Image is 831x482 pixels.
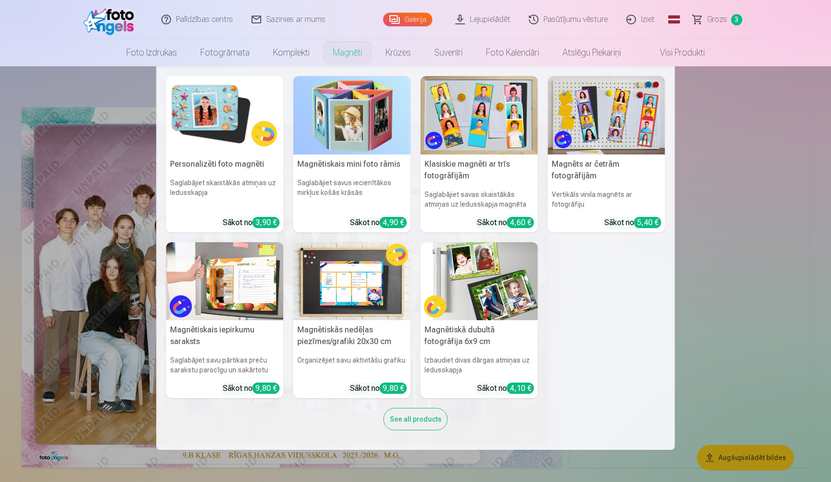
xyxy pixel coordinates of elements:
a: Magnētiskās nedēļas piezīmes/grafiki 20x30 cmMagnētiskās nedēļas piezīmes/grafiki 20x30 cmOrganiz... [293,242,411,399]
div: Sākot no [477,383,534,394]
div: 5,40 € [634,217,661,228]
h5: Magnētiskais mini foto rāmis [293,154,411,174]
div: 9,80 € [252,383,280,394]
a: Krūzes [374,39,423,66]
a: Magnēts ar četrām fotogrāfijāmMagnēts ar četrām fotogrāfijāmVertikāls vinila magnēts ar fotogrāfi... [548,76,665,232]
h6: Saglabājiet savu pārtikas preču sarakstu parocīgu un sakārtotu [166,351,284,379]
img: Personalizēti foto magnēti [166,76,284,154]
div: 9,80 € [380,383,407,394]
img: Magnētiskā dubultā fotogrāfija 6x9 cm [421,242,538,321]
a: Visi produkti [633,39,716,66]
a: Klasiskie magnēti ar trīs fotogrāfijāmKlasiskie magnēti ar trīs fotogrāfijāmSaglabājiet savas ska... [421,76,538,232]
a: Magnēti [321,39,374,66]
div: 4,60 € [507,217,534,228]
img: /fa1 [83,4,139,35]
a: Foto izdrukas [115,39,189,66]
div: Sākot no [223,217,280,229]
img: Magnētiskais mini foto rāmis [293,76,411,154]
h6: Organizējiet savu aktivitāšu grafiku [293,351,411,379]
h5: Klasiskie magnēti ar trīs fotogrāfijām [421,154,538,186]
a: Suvenīri [423,39,474,66]
a: Magnētiskā dubultā fotogrāfija 6x9 cmMagnētiskā dubultā fotogrāfija 6x9 cmIzbaudiet divas dārgas ... [421,242,538,399]
img: Magnētiskais iepirkumu saraksts [166,242,284,321]
a: See all products [384,413,448,424]
div: Sākot no [350,217,407,229]
h5: Personalizēti foto magnēti [166,154,284,174]
div: Sākot no [477,217,534,229]
a: Foto kalendāri [474,39,551,66]
div: Sākot no [604,217,661,229]
img: Magnēts ar četrām fotogrāfijām [548,76,665,154]
span: 3 [731,14,742,25]
a: Fotogrāmata [189,39,261,66]
div: Sākot no [223,383,280,394]
h6: Saglabājiet savas skaistākās atmiņas uz ledusskapja magnēta [421,186,538,213]
div: 3,90 € [252,217,280,228]
div: Sākot no [350,383,407,394]
div: 4,90 € [380,217,407,228]
h6: Izbaudiet divas dārgas atmiņas uz ledusskapja [421,351,538,379]
a: Magnētiskais iepirkumu sarakstsMagnētiskais iepirkumu sarakstsSaglabājiet savu pārtikas preču sar... [166,242,284,399]
span: Grozs [707,14,727,25]
div: 4,10 € [507,383,534,394]
div: See all products [384,408,448,430]
h5: Magnētiskā dubultā fotogrāfija 6x9 cm [421,320,538,351]
a: Komplekti [261,39,321,66]
h5: Magnētiskās nedēļas piezīmes/grafiki 20x30 cm [293,320,411,351]
a: Galerija [383,13,432,26]
h5: Magnētiskais iepirkumu saraksts [166,320,284,351]
img: Klasiskie magnēti ar trīs fotogrāfijām [421,76,538,154]
h6: Vertikāls vinila magnēts ar fotogrāfiju [548,186,665,213]
h5: Magnēts ar četrām fotogrāfijām [548,154,665,186]
a: Atslēgu piekariņi [551,39,633,66]
h6: Saglabājiet skaistākās atmiņas uz ledusskapja [166,174,284,213]
a: Personalizēti foto magnētiPersonalizēti foto magnētiSaglabājiet skaistākās atmiņas uz ledusskapja... [166,76,284,232]
img: Magnētiskās nedēļas piezīmes/grafiki 20x30 cm [293,242,411,321]
a: Magnētiskais mini foto rāmisMagnētiskais mini foto rāmisSaglabājiet savus iecienītākos mirkļus ko... [293,76,411,232]
h6: Saglabājiet savus iecienītākos mirkļus košās krāsās [293,174,411,213]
